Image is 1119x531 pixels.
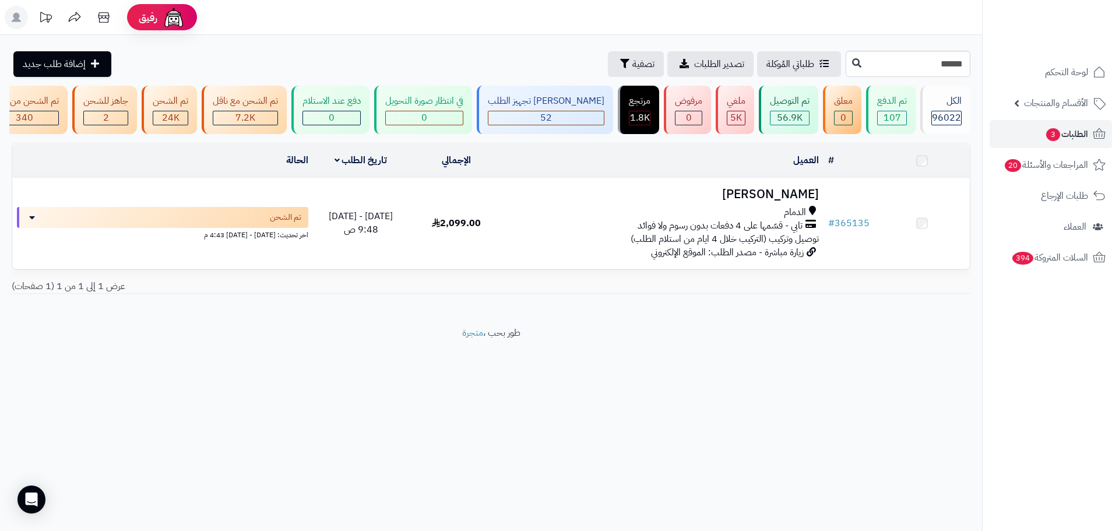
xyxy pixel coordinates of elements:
[840,111,846,125] span: 0
[713,86,756,134] a: ملغي 5K
[70,86,139,134] a: جاهز للشحن 2
[667,51,754,77] a: تصدير الطلبات
[17,228,308,240] div: اخر تحديث: [DATE] - [DATE] 4:43 م
[784,206,806,219] span: الدمام
[3,280,491,293] div: عرض 1 إلى 1 من 1 (1 صفحات)
[766,57,814,71] span: طلباتي المُوكلة
[686,111,692,125] span: 0
[13,51,111,77] a: إضافة طلب جديد
[83,94,128,108] div: جاهز للشحن
[877,94,907,108] div: تم الدفع
[509,188,819,201] h3: [PERSON_NAME]
[421,111,427,125] span: 0
[828,216,870,230] a: #365135
[990,182,1112,210] a: طلبات الإرجاع
[153,111,188,125] div: 24030
[675,111,702,125] div: 0
[84,111,128,125] div: 2
[615,86,661,134] a: مرتجع 1.8K
[629,94,650,108] div: مرتجع
[1012,252,1033,265] span: 394
[777,111,803,125] span: 56.9K
[756,86,821,134] a: تم التوصيل 56.9K
[139,10,157,24] span: رفيق
[302,94,361,108] div: دفع عند الاستلام
[828,153,834,167] a: #
[727,94,745,108] div: ملغي
[372,86,474,134] a: في انتظار صورة التحويل 0
[884,111,901,125] span: 107
[540,111,552,125] span: 52
[828,216,835,230] span: #
[990,58,1112,86] a: لوحة التحكم
[139,86,199,134] a: تم الشحن 24K
[638,219,803,233] span: تابي - قسّمها على 4 دفعات بدون رسوم ولا فوائد
[608,51,664,77] button: تصفية
[386,111,463,125] div: 0
[1045,64,1088,80] span: لوحة التحكم
[488,94,604,108] div: [PERSON_NAME] تجهيز الطلب
[17,486,45,514] div: Open Intercom Messenger
[770,111,809,125] div: 56905
[630,111,650,125] span: 1.8K
[1046,128,1060,141] span: 3
[31,6,60,32] a: تحديثات المنصة
[23,57,86,71] span: إضافة طلب جديد
[474,86,615,134] a: [PERSON_NAME] تجهيز الطلب 52
[329,111,335,125] span: 0
[632,57,654,71] span: تصفية
[162,6,185,29] img: ai-face.png
[629,111,650,125] div: 1833
[1041,188,1088,204] span: طلبات الإرجاع
[1005,159,1021,172] span: 20
[990,244,1112,272] a: السلات المتروكة394
[990,120,1112,148] a: الطلبات3
[990,151,1112,179] a: المراجعات والأسئلة20
[1024,95,1088,111] span: الأقسام والمنتجات
[694,57,744,71] span: تصدير الطلبات
[918,86,973,134] a: الكل96022
[16,111,33,125] span: 340
[730,111,742,125] span: 5K
[270,212,301,223] span: تم الشحن
[878,111,906,125] div: 107
[661,86,713,134] a: مرفوض 0
[675,94,702,108] div: مرفوض
[432,216,481,230] span: 2,099.00
[834,94,853,108] div: معلق
[462,326,483,340] a: متجرة
[821,86,864,134] a: معلق 0
[442,153,471,167] a: الإجمالي
[289,86,372,134] a: دفع عند الاستلام 0
[864,86,918,134] a: تم الدفع 107
[213,111,277,125] div: 7222
[931,94,962,108] div: الكل
[757,51,841,77] a: طلباتي المُوكلة
[793,153,819,167] a: العميل
[1045,126,1088,142] span: الطلبات
[213,94,278,108] div: تم الشحن مع ناقل
[932,111,961,125] span: 96022
[235,111,255,125] span: 7.2K
[1064,219,1086,235] span: العملاء
[651,245,804,259] span: زيارة مباشرة - مصدر الطلب: الموقع الإلكتروني
[162,111,180,125] span: 24K
[153,94,188,108] div: تم الشحن
[303,111,360,125] div: 0
[990,213,1112,241] a: العملاء
[727,111,745,125] div: 4993
[488,111,604,125] div: 52
[335,153,388,167] a: تاريخ الطلب
[286,153,308,167] a: الحالة
[770,94,810,108] div: تم التوصيل
[329,209,393,237] span: [DATE] - [DATE] 9:48 ص
[385,94,463,108] div: في انتظار صورة التحويل
[631,232,819,246] span: توصيل وتركيب (التركيب خلال 4 ايام من استلام الطلب)
[199,86,289,134] a: تم الشحن مع ناقل 7.2K
[835,111,852,125] div: 0
[1011,249,1088,266] span: السلات المتروكة
[1004,157,1088,173] span: المراجعات والأسئلة
[103,111,109,125] span: 2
